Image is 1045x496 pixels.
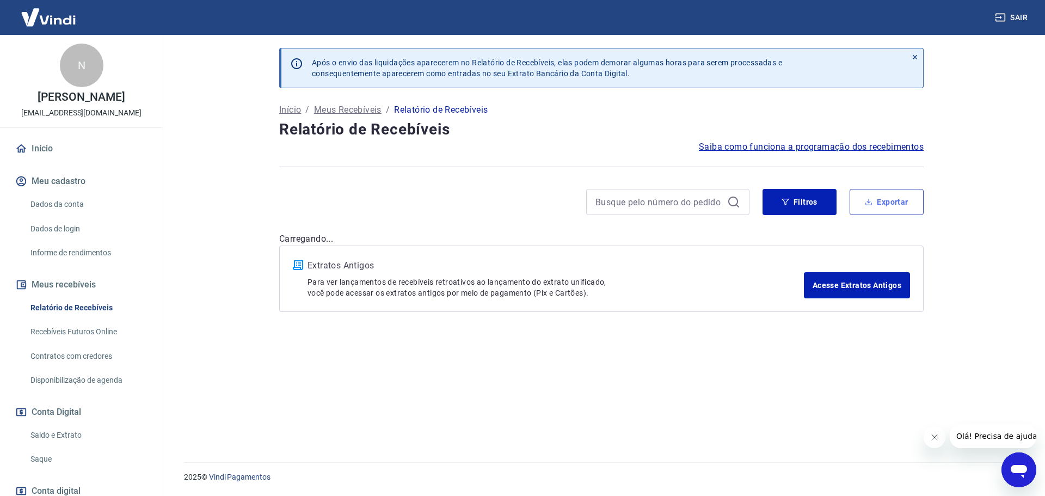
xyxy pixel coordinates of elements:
p: Após o envio das liquidações aparecerem no Relatório de Recebíveis, elas podem demorar algumas ho... [312,57,782,79]
button: Meus recebíveis [13,273,150,297]
button: Conta Digital [13,400,150,424]
a: Saldo e Extrato [26,424,150,446]
img: Vindi [13,1,84,34]
a: Saiba como funciona a programação dos recebimentos [699,140,924,154]
p: / [305,103,309,117]
p: Para ver lançamentos de recebíveis retroativos ao lançamento do extrato unificado, você pode aces... [308,277,804,298]
p: Relatório de Recebíveis [394,103,488,117]
a: Vindi Pagamentos [209,473,271,481]
p: 2025 © [184,471,1019,483]
button: Sair [993,8,1032,28]
p: Extratos Antigos [308,259,804,272]
iframe: Fechar mensagem [924,426,945,448]
a: Contratos com credores [26,345,150,368]
p: [PERSON_NAME] [38,91,125,103]
h4: Relatório de Recebíveis [279,119,924,140]
a: Início [13,137,150,161]
button: Exportar [850,189,924,215]
a: Dados da conta [26,193,150,216]
p: / [386,103,390,117]
img: ícone [293,260,303,270]
a: Informe de rendimentos [26,242,150,264]
a: Acesse Extratos Antigos [804,272,910,298]
div: N [60,44,103,87]
input: Busque pelo número do pedido [595,194,723,210]
a: Início [279,103,301,117]
a: Recebíveis Futuros Online [26,321,150,343]
button: Meu cadastro [13,169,150,193]
a: Dados de login [26,218,150,240]
a: Meus Recebíveis [314,103,382,117]
a: Saque [26,448,150,470]
p: Carregando... [279,232,924,246]
span: Olá! Precisa de ajuda? [7,8,91,16]
iframe: Botão para abrir a janela de mensagens [1001,452,1036,487]
iframe: Mensagem da empresa [950,424,1036,448]
button: Filtros [763,189,837,215]
a: Disponibilização de agenda [26,369,150,391]
p: [EMAIL_ADDRESS][DOMAIN_NAME] [21,107,142,119]
a: Relatório de Recebíveis [26,297,150,319]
